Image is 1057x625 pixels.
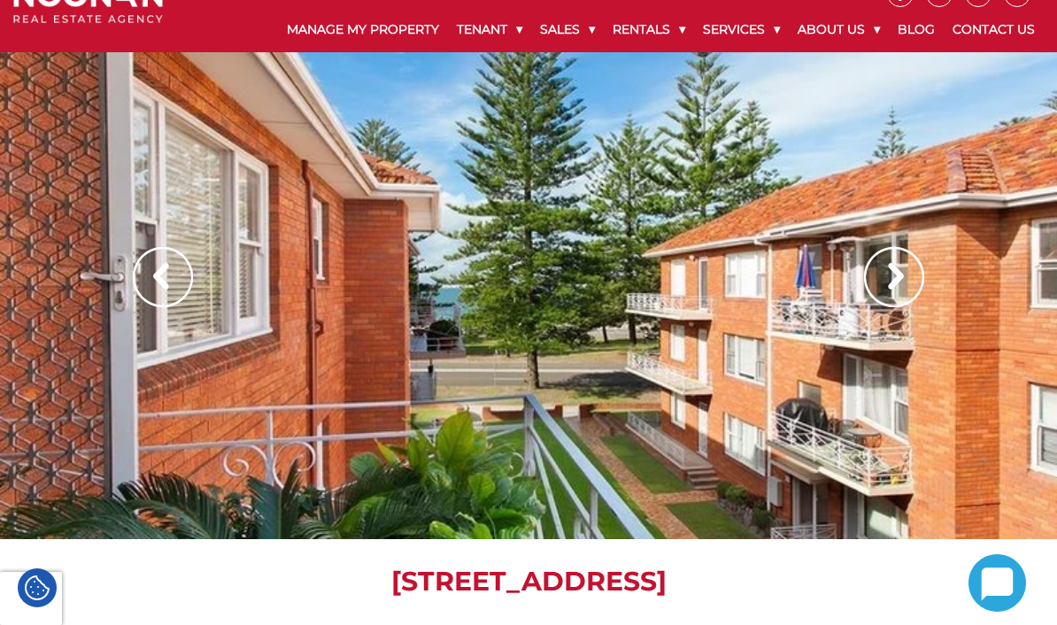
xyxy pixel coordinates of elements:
a: Contact Us [944,7,1044,52]
a: Rentals [604,7,694,52]
a: Sales [531,7,604,52]
a: Blog [889,7,944,52]
div: Cookie Settings [18,568,57,607]
a: Services [694,7,789,52]
h1: [STREET_ADDRESS] [18,566,1039,598]
a: Manage My Property [278,7,448,52]
img: Arrow slider [133,247,193,307]
img: Arrow slider [864,247,924,307]
a: Tenant [448,7,531,52]
a: About Us [789,7,889,52]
